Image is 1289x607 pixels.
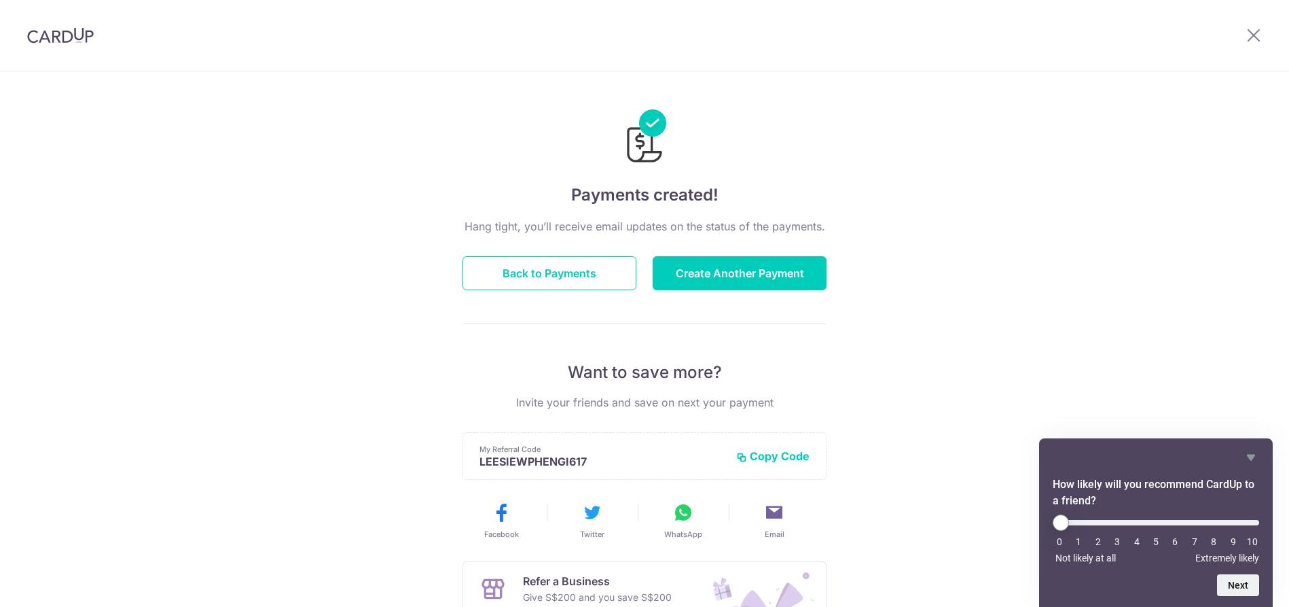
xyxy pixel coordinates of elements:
button: Back to Payments [462,256,636,290]
li: 3 [1110,536,1124,547]
button: Facebook [461,502,541,540]
button: Email [734,502,814,540]
div: How likely will you recommend CardUp to a friend? Select an option from 0 to 10, with 0 being Not... [1053,515,1259,563]
span: Not likely at all [1055,553,1116,563]
img: Payments [623,109,666,167]
li: 4 [1130,536,1144,547]
img: CardUp [27,27,94,44]
p: Refer a Business [523,573,672,589]
button: Copy Code [736,449,810,463]
span: Twitter [580,529,604,540]
span: WhatsApp [664,529,702,540]
li: 6 [1168,536,1182,547]
li: 1 [1072,536,1085,547]
p: Give S$200 and you save S$200 [523,589,672,606]
span: Facebook [484,529,519,540]
button: Twitter [552,502,632,540]
li: 0 [1053,536,1066,547]
h4: Payments created! [462,183,827,207]
div: How likely will you recommend CardUp to a friend? Select an option from 0 to 10, with 0 being Not... [1053,449,1259,596]
button: Hide survey [1243,449,1259,466]
h2: How likely will you recommend CardUp to a friend? Select an option from 0 to 10, with 0 being Not... [1053,476,1259,509]
p: LEESIEWPHENGI617 [479,455,725,468]
p: Invite your friends and save on next your payment [462,394,827,411]
li: 7 [1188,536,1201,547]
p: Want to save more? [462,362,827,383]
button: WhatsApp [643,502,723,540]
li: 8 [1207,536,1220,547]
li: 2 [1091,536,1105,547]
button: Next question [1217,574,1259,596]
p: My Referral Code [479,444,725,455]
li: 10 [1246,536,1259,547]
span: Extremely likely [1195,553,1259,563]
button: Create Another Payment [653,256,827,290]
p: Hang tight, you’ll receive email updates on the status of the payments. [462,218,827,235]
span: Email [765,529,784,540]
li: 9 [1227,536,1240,547]
li: 5 [1149,536,1163,547]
